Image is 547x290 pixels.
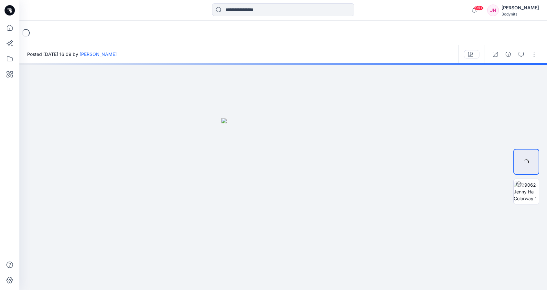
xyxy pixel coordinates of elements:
a: [PERSON_NAME] [80,51,117,57]
button: Details [503,49,513,59]
img: 529062-Jenny Ha Colorway 1 [514,181,539,202]
div: [PERSON_NAME] [501,4,539,12]
div: JH [487,5,499,16]
div: Bodynits [501,12,539,16]
span: 99+ [474,5,484,11]
img: eyJhbGciOiJIUzI1NiIsImtpZCI6IjAiLCJzbHQiOiJzZXMiLCJ0eXAiOiJKV1QifQ.eyJkYXRhIjp7InR5cGUiOiJzdG9yYW... [221,118,350,290]
span: Posted [DATE] 16:09 by [27,51,117,57]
